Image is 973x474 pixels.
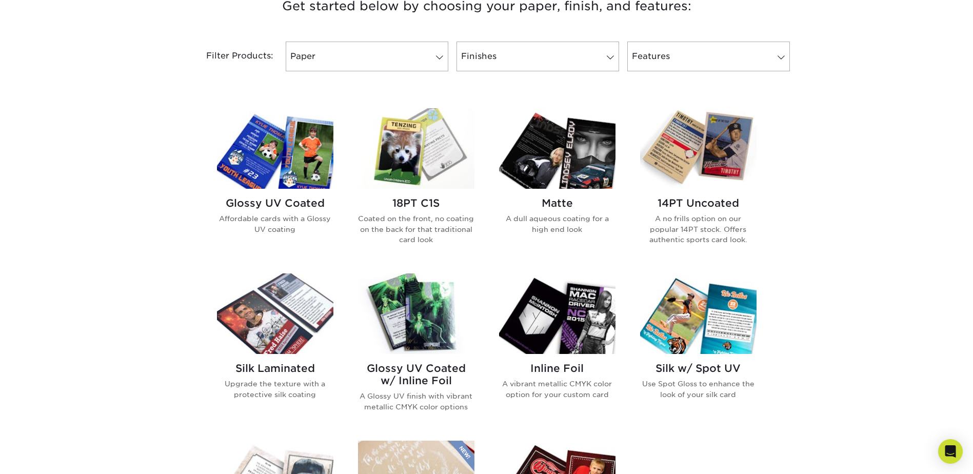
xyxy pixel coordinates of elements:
a: Finishes [456,42,619,71]
h2: Glossy UV Coated w/ Inline Foil [358,362,474,387]
img: Matte Trading Cards [499,108,615,189]
h2: Inline Foil [499,362,615,374]
h2: Matte [499,197,615,209]
a: Matte Trading Cards Matte A dull aqueous coating for a high end look [499,108,615,261]
img: Inline Foil Trading Cards [499,273,615,354]
img: New Product [449,441,474,471]
p: A Glossy UV finish with vibrant metallic CMYK color options [358,391,474,412]
div: Filter Products: [179,42,282,71]
a: Inline Foil Trading Cards Inline Foil A vibrant metallic CMYK color option for your custom card [499,273,615,428]
a: Silk Laminated Trading Cards Silk Laminated Upgrade the texture with a protective silk coating [217,273,333,428]
a: Silk w/ Spot UV Trading Cards Silk w/ Spot UV Use Spot Gloss to enhance the look of your silk card [640,273,757,428]
p: Coated on the front, no coating on the back for that traditional card look [358,213,474,245]
a: 18PT C1S Trading Cards 18PT C1S Coated on the front, no coating on the back for that traditional ... [358,108,474,261]
h2: 18PT C1S [358,197,474,209]
p: Affordable cards with a Glossy UV coating [217,213,333,234]
h2: Silk Laminated [217,362,333,374]
a: Glossy UV Coated Trading Cards Glossy UV Coated Affordable cards with a Glossy UV coating [217,108,333,261]
h2: Glossy UV Coated [217,197,333,209]
img: Silk Laminated Trading Cards [217,273,333,354]
img: 18PT C1S Trading Cards [358,108,474,189]
a: Features [627,42,790,71]
p: A no frills option on our popular 14PT stock. Offers authentic sports card look. [640,213,757,245]
h2: 14PT Uncoated [640,197,757,209]
img: Glossy UV Coated Trading Cards [217,108,333,189]
a: 14PT Uncoated Trading Cards 14PT Uncoated A no frills option on our popular 14PT stock. Offers au... [640,108,757,261]
p: A dull aqueous coating for a high end look [499,213,615,234]
img: Glossy UV Coated w/ Inline Foil Trading Cards [358,273,474,354]
div: Open Intercom Messenger [938,439,963,464]
h2: Silk w/ Spot UV [640,362,757,374]
p: Upgrade the texture with a protective silk coating [217,379,333,400]
img: 14PT Uncoated Trading Cards [640,108,757,189]
img: Silk w/ Spot UV Trading Cards [640,273,757,354]
a: Paper [286,42,448,71]
p: A vibrant metallic CMYK color option for your custom card [499,379,615,400]
p: Use Spot Gloss to enhance the look of your silk card [640,379,757,400]
a: Glossy UV Coated w/ Inline Foil Trading Cards Glossy UV Coated w/ Inline Foil A Glossy UV finish ... [358,273,474,428]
